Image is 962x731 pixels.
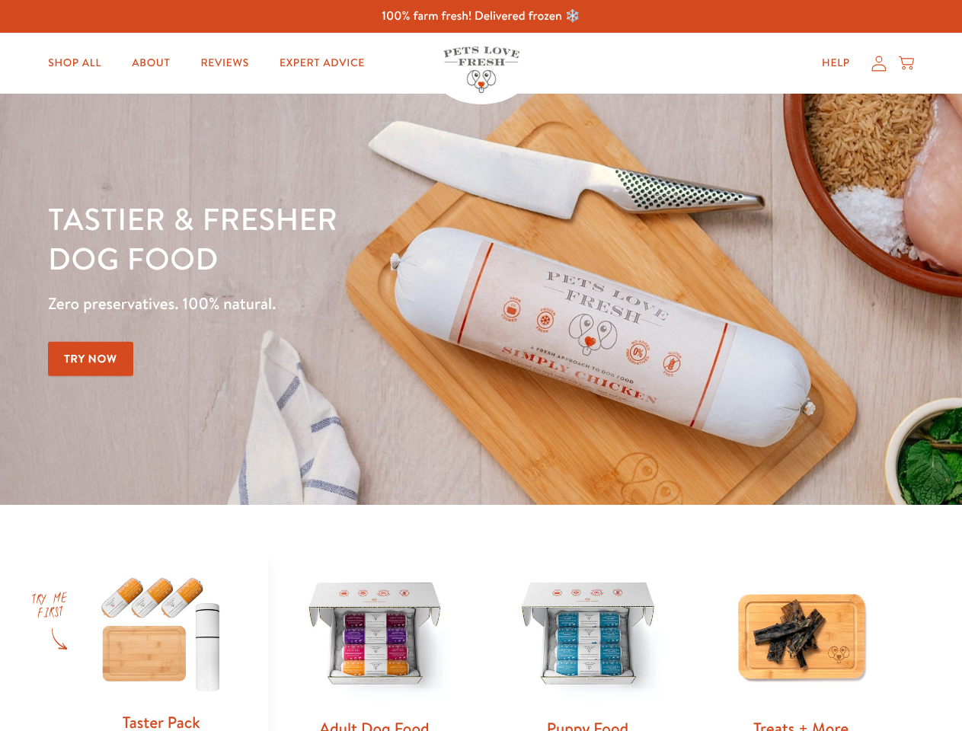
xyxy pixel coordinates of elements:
a: About [120,48,182,78]
img: Pets Love Fresh [443,46,519,93]
p: Zero preservatives. 100% natural. [48,290,625,318]
a: Help [810,48,862,78]
a: Try Now [48,342,133,376]
h1: Tastier & fresher dog food [48,199,625,278]
a: Reviews [188,48,260,78]
a: Expert Advice [267,48,377,78]
a: Shop All [36,48,113,78]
